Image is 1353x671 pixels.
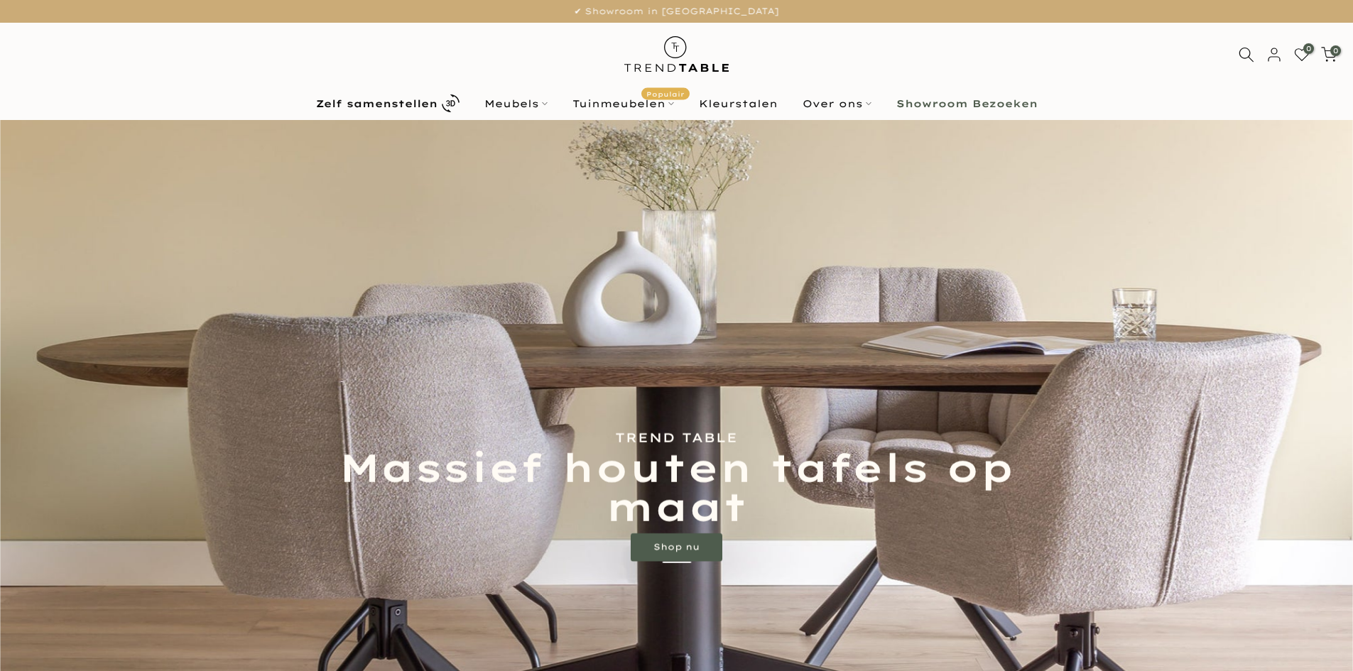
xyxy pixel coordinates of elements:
span: 0 [1303,43,1314,54]
a: Kleurstalen [686,95,790,112]
a: 0 [1321,47,1337,62]
a: Over ons [790,95,884,112]
a: 0 [1294,47,1310,62]
a: TuinmeubelenPopulair [560,95,686,112]
a: Zelf samenstellen [303,91,472,116]
b: Zelf samenstellen [316,99,438,109]
a: Meubels [472,95,560,112]
img: trend-table [614,23,739,86]
b: Showroom Bezoeken [896,99,1038,109]
span: 0 [1330,45,1341,56]
a: Shop nu [631,533,722,562]
p: ✔ Showroom in [GEOGRAPHIC_DATA] [18,4,1335,19]
a: Showroom Bezoeken [884,95,1050,112]
iframe: toggle-frame [1,599,72,670]
span: Populair [641,87,690,99]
